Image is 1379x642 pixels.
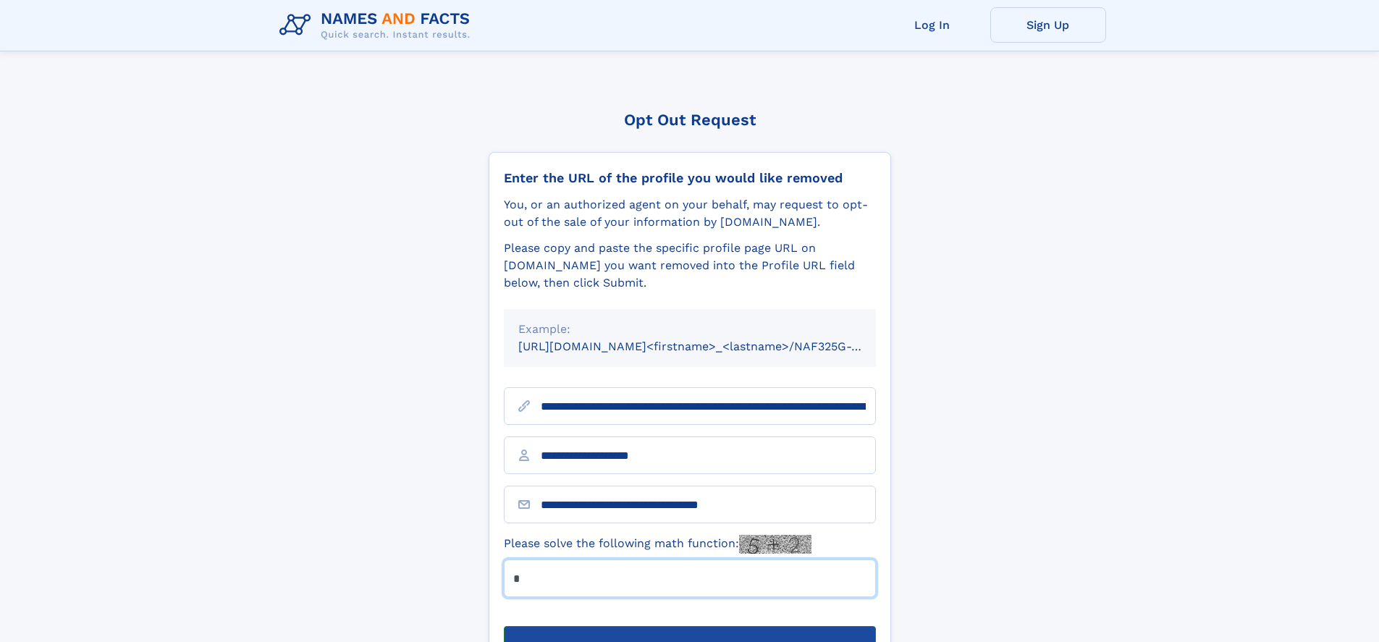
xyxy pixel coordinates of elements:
[990,7,1106,43] a: Sign Up
[489,111,891,129] div: Opt Out Request
[274,6,482,45] img: Logo Names and Facts
[504,170,876,186] div: Enter the URL of the profile you would like removed
[504,240,876,292] div: Please copy and paste the specific profile page URL on [DOMAIN_NAME] you want removed into the Pr...
[518,321,861,338] div: Example:
[518,339,903,353] small: [URL][DOMAIN_NAME]<firstname>_<lastname>/NAF325G-xxxxxxxx
[874,7,990,43] a: Log In
[504,196,876,231] div: You, or an authorized agent on your behalf, may request to opt-out of the sale of your informatio...
[504,535,811,554] label: Please solve the following math function:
